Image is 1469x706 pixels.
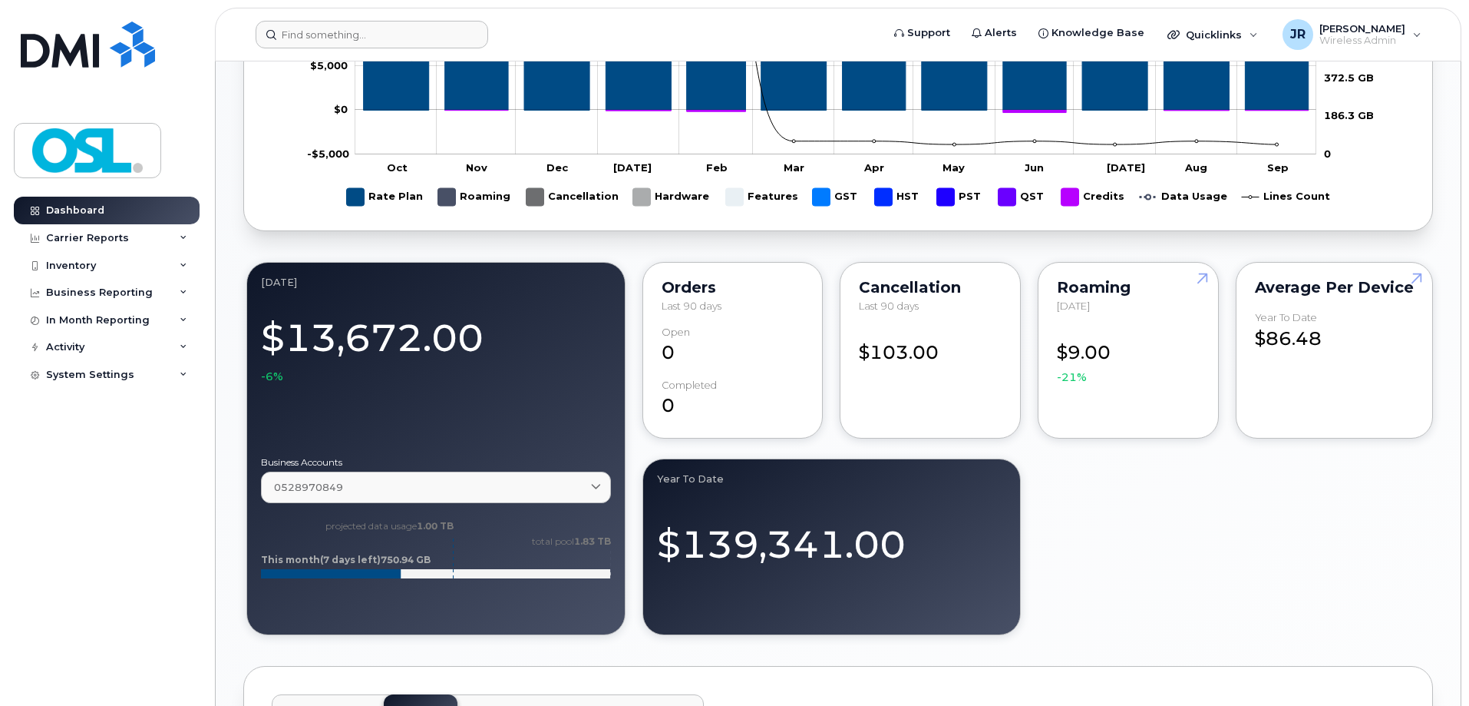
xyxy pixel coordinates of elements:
[883,18,961,48] a: Support
[1184,161,1207,174] tspan: Aug
[261,277,611,289] div: September 2025
[1255,312,1414,352] div: $86.48
[1107,161,1145,174] tspan: [DATE]
[1057,281,1200,293] div: Roaming
[1255,281,1414,293] div: Average per Device
[334,103,348,115] tspan: $0
[657,473,1007,486] div: Year to Date
[999,182,1046,212] g: QST
[256,21,488,48] input: Find something...
[1255,312,1317,323] div: Year to Date
[325,520,454,532] text: projected data usage
[662,380,717,391] div: completed
[347,182,1330,212] g: Legend
[633,182,711,212] g: Hardware
[310,59,348,71] g: $0
[1324,110,1374,122] tspan: 186.3 GB
[261,458,611,467] label: Business Accounts
[1140,182,1227,212] g: Data Usage
[859,281,1002,293] div: Cancellation
[726,182,798,212] g: Features
[531,535,611,547] text: total pool
[1057,300,1090,312] span: [DATE]
[261,307,611,384] div: $13,672.00
[417,520,454,532] tspan: 1.00 TB
[1242,182,1330,212] g: Lines Count
[662,300,721,312] span: Last 90 days
[942,161,965,174] tspan: May
[274,480,343,495] span: 0528970849
[527,182,619,212] g: Cancellation
[1025,161,1044,174] tspan: Jun
[813,182,860,212] g: GST
[662,281,804,293] div: Orders
[875,182,922,212] g: HST
[784,161,804,174] tspan: Mar
[307,147,349,160] tspan: -$5,000
[1290,25,1306,44] span: JR
[466,161,487,174] tspan: Nov
[261,472,611,503] a: 0528970849
[347,182,423,212] g: Rate Plan
[546,161,569,174] tspan: Dec
[438,182,511,212] g: Roaming
[574,535,611,547] tspan: 1.83 TB
[1324,71,1374,84] tspan: 372.5 GB
[937,182,983,212] g: PST
[307,147,349,160] g: $0
[1319,35,1405,47] span: Wireless Admin
[859,300,919,312] span: Last 90 days
[1057,370,1087,385] span: -21%
[662,326,804,366] div: 0
[1319,22,1405,35] span: [PERSON_NAME]
[859,326,1002,366] div: $103.00
[907,25,950,41] span: Support
[261,369,283,384] span: -6%
[1157,19,1269,50] div: Quicklinks
[706,161,728,174] tspan: Feb
[261,554,320,565] tspan: This month
[1061,182,1124,212] g: Credits
[381,554,431,565] tspan: 750.94 GB
[387,161,408,174] tspan: Oct
[1267,161,1289,174] tspan: Sep
[1028,18,1155,48] a: Knowledge Base
[657,504,1007,571] div: $139,341.00
[1324,147,1331,160] tspan: 0
[961,18,1028,48] a: Alerts
[1057,326,1200,386] div: $9.00
[1272,19,1432,50] div: Joel Rambarrat
[613,161,652,174] tspan: [DATE]
[310,59,348,71] tspan: $5,000
[662,326,690,338] div: Open
[320,554,381,565] tspan: (7 days left)
[985,25,1017,41] span: Alerts
[863,161,884,174] tspan: Apr
[662,380,804,419] div: 0
[1186,28,1242,41] span: Quicklinks
[1051,25,1144,41] span: Knowledge Base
